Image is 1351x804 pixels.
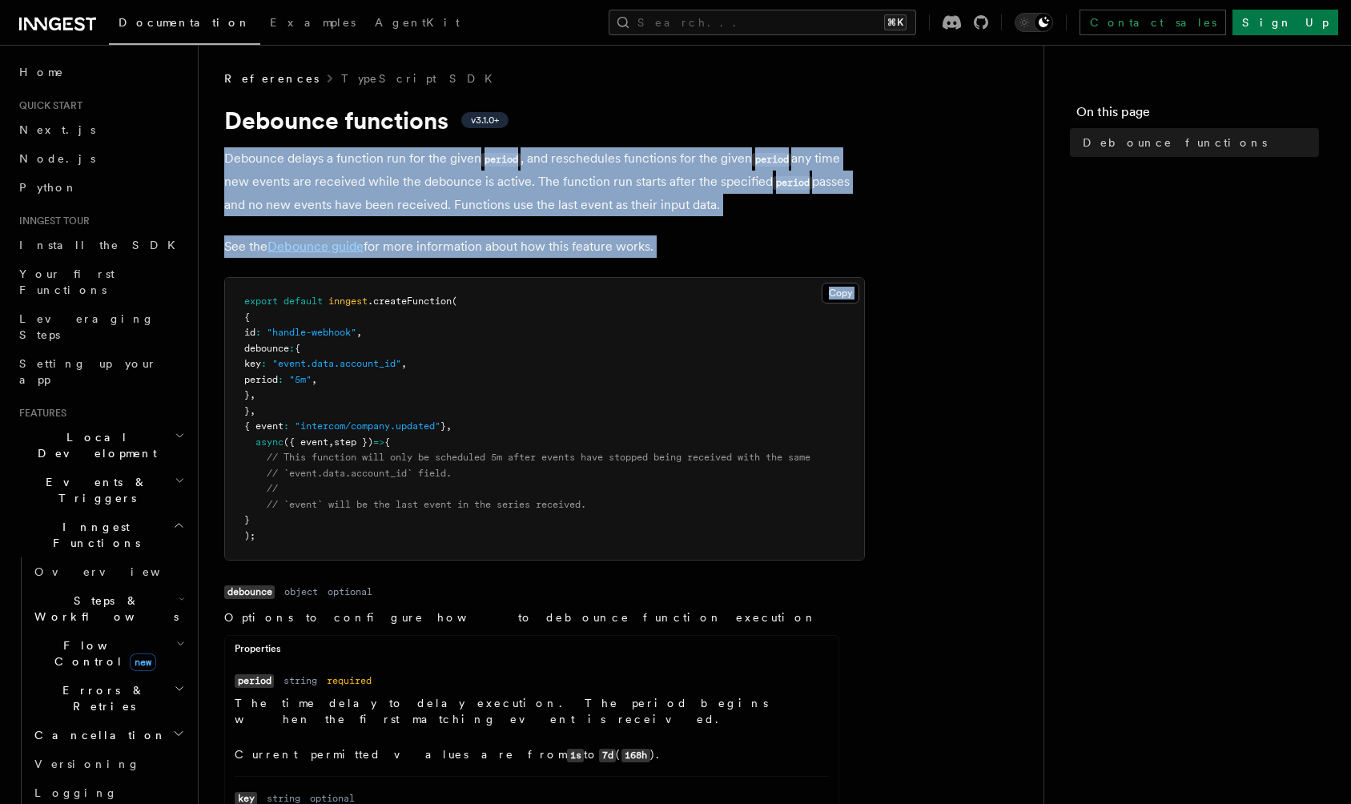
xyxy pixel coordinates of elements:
h4: On this page [1076,103,1319,128]
span: Overview [34,565,199,578]
span: } [244,405,250,416]
span: .createFunction [368,295,452,307]
span: Inngest Functions [13,519,173,551]
a: Overview [28,557,188,586]
code: debounce [224,585,275,599]
span: : [255,327,261,338]
span: } [244,514,250,525]
span: AgentKit [375,16,460,29]
span: Events & Triggers [13,474,175,506]
span: inngest [328,295,368,307]
span: ({ event [283,436,328,448]
a: TypeScript SDK [341,70,502,86]
span: => [373,436,384,448]
dd: required [327,674,372,687]
span: Home [19,64,64,80]
span: "intercom/company.updated" [295,420,440,432]
span: } [244,389,250,400]
span: period [244,374,278,385]
button: Steps & Workflows [28,586,188,631]
span: Errors & Retries [28,682,174,714]
span: id [244,327,255,338]
span: : [289,343,295,354]
p: The time delay to delay execution. The period begins when the first matching event is received. [235,695,829,727]
span: Quick start [13,99,82,112]
span: Python [19,181,78,194]
span: default [283,295,323,307]
span: Documentation [119,16,251,29]
span: Steps & Workflows [28,593,179,625]
button: Errors & Retries [28,676,188,721]
span: , [446,420,452,432]
code: period [752,153,791,167]
a: Debounce guide [267,239,364,254]
a: Install the SDK [13,231,188,259]
a: AgentKit [365,5,469,43]
a: Your first Functions [13,259,188,304]
a: Setting up your app [13,349,188,394]
span: // `event` will be the last event in the series received. [267,499,586,510]
dd: string [283,674,317,687]
span: Examples [270,16,356,29]
span: "handle-webhook" [267,327,356,338]
span: Features [13,407,66,420]
span: } [440,420,446,432]
span: // This function will only be scheduled 5m after events have stopped being received with the same [267,452,810,463]
span: Flow Control [28,637,176,669]
span: // `event.data.account_id` field. [267,468,452,479]
span: // [267,483,278,494]
a: Sign Up [1232,10,1338,35]
span: ( [452,295,457,307]
h1: Debounce functions [224,106,865,135]
a: Debounce functions [1076,128,1319,157]
a: Contact sales [1080,10,1226,35]
span: , [312,374,317,385]
a: Documentation [109,5,260,45]
a: Home [13,58,188,86]
button: Inngest Functions [13,513,188,557]
span: Next.js [19,123,95,136]
span: new [130,653,156,671]
span: , [250,389,255,400]
span: ); [244,530,255,541]
code: period [481,153,521,167]
div: Properties [225,642,838,662]
span: "event.data.account_id" [272,358,401,369]
span: Logging [34,786,118,799]
span: : [278,374,283,385]
span: Your first Functions [19,267,115,296]
span: , [401,358,407,369]
a: Versioning [28,750,188,778]
p: Debounce delays a function run for the given , and reschedules functions for the given any time n... [224,147,865,216]
span: v3.1.0+ [471,114,499,127]
dd: object [284,585,318,598]
span: { event [244,420,283,432]
span: async [255,436,283,448]
span: { [244,312,250,323]
button: Local Development [13,423,188,468]
a: Node.js [13,144,188,173]
a: Examples [260,5,365,43]
a: Python [13,173,188,202]
button: Flow Controlnew [28,631,188,676]
span: Setting up your app [19,357,157,386]
span: debounce [244,343,289,354]
span: References [224,70,319,86]
code: 1s [567,749,584,762]
button: Search...⌘K [609,10,916,35]
dd: optional [328,585,372,598]
span: "5m" [289,374,312,385]
span: Inngest tour [13,215,90,227]
span: export [244,295,278,307]
button: Copy [822,283,859,304]
span: Install the SDK [19,239,185,251]
span: { [295,343,300,354]
span: Cancellation [28,727,167,743]
a: Leveraging Steps [13,304,188,349]
span: , [250,405,255,416]
code: 168h [621,749,649,762]
p: See the for more information about how this feature works. [224,235,865,258]
a: Next.js [13,115,188,144]
p: Options to configure how to debounce function execution [224,609,839,625]
span: { [384,436,390,448]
